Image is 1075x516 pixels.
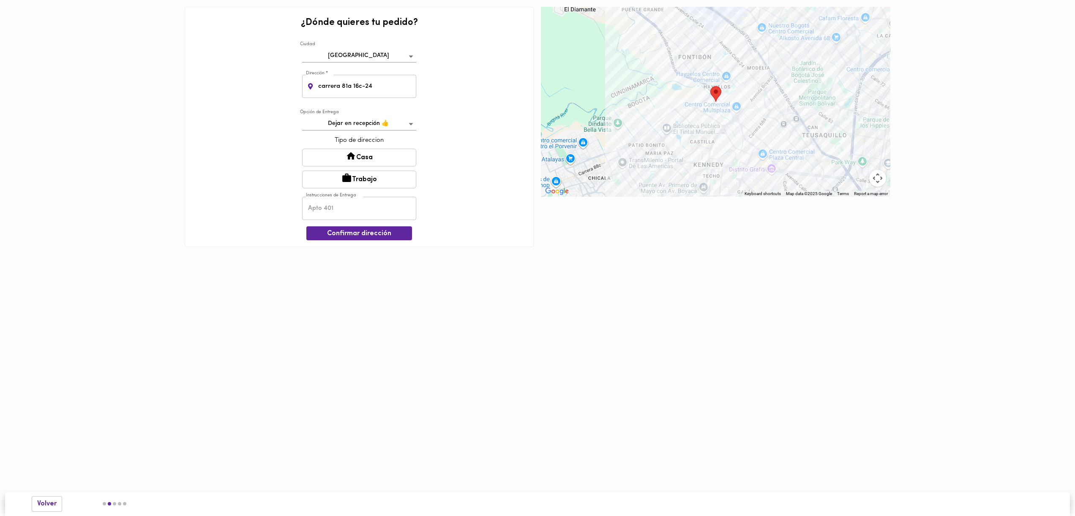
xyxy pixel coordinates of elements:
[32,496,62,512] button: Volver
[854,191,888,196] a: Report a map error
[710,86,721,102] div: Tu dirección
[837,191,849,196] a: Terms
[300,41,315,48] label: Ciudad
[37,500,57,508] span: Volver
[543,186,571,197] a: Open this area in Google Maps (opens a new window)
[543,186,571,197] img: Google
[301,18,418,28] h2: ¿Dónde quieres tu pedido?
[786,191,832,196] span: Map data ©2025 Google
[302,49,416,62] div: [GEOGRAPHIC_DATA]
[1026,467,1067,508] iframe: Messagebird Livechat Widget
[745,191,781,197] button: Keyboard shortcuts
[302,136,416,145] p: Tipo de direccion
[300,109,339,115] label: Opción de Entrega
[302,171,416,188] button: Trabajo
[302,117,416,130] div: Dejar en recepción 👍
[313,230,405,238] span: Confirmar dirección
[869,170,886,187] button: Map camera controls
[302,149,416,166] button: Casa
[306,226,412,240] button: Confirmar dirección
[302,197,416,220] input: Apto 401
[316,75,417,98] input: Calle 92 # 16-11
